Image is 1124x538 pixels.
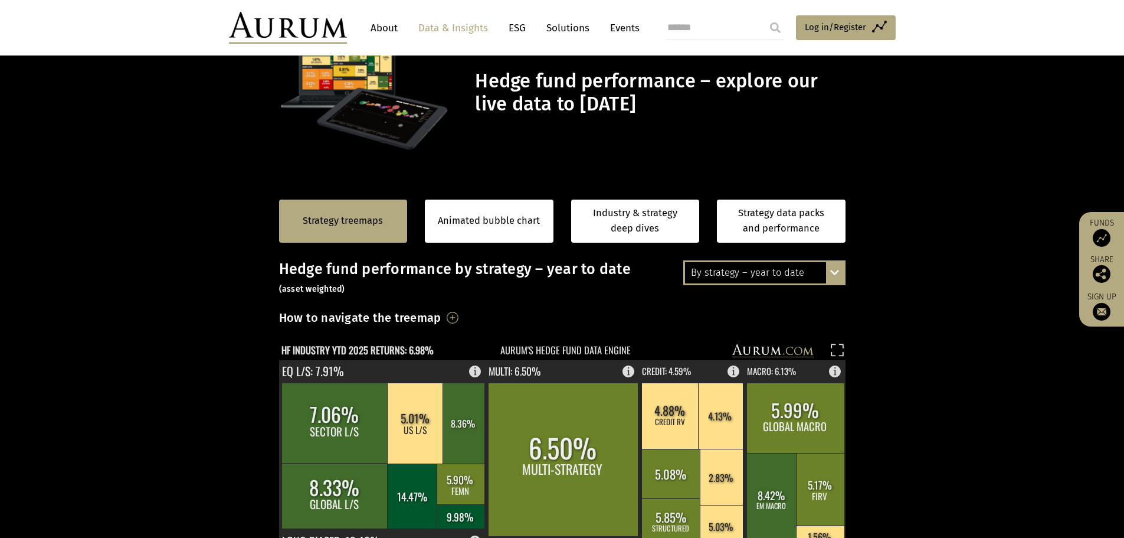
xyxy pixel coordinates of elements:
[805,20,866,34] span: Log in/Register
[685,262,844,283] div: By strategy – year to date
[540,17,595,39] a: Solutions
[717,200,846,243] a: Strategy data packs and performance
[365,17,404,39] a: About
[604,17,640,39] a: Events
[763,16,787,40] input: Submit
[412,17,494,39] a: Data & Insights
[303,213,383,229] a: Strategy treemaps
[279,260,846,296] h3: Hedge fund performance by strategy – year to date
[1085,218,1118,247] a: Funds
[1085,292,1118,321] a: Sign up
[1093,265,1110,283] img: Share this post
[229,12,347,44] img: Aurum
[571,200,700,243] a: Industry & strategy deep dives
[279,284,345,294] small: (asset weighted)
[1085,256,1118,283] div: Share
[279,308,441,328] h3: How to navigate the treemap
[1093,303,1110,321] img: Sign up to our newsletter
[503,17,532,39] a: ESG
[796,15,896,40] a: Log in/Register
[475,70,842,116] h1: Hedge fund performance – explore our live data to [DATE]
[1093,229,1110,247] img: Access Funds
[438,213,540,229] a: Animated bubble chart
